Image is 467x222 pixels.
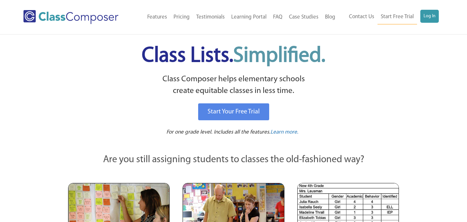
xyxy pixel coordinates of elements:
[270,129,298,135] span: Learn more.
[346,10,377,24] a: Contact Us
[193,10,228,24] a: Testimonials
[233,46,325,67] span: Simplified.
[270,128,298,137] a: Learn more.
[198,103,269,120] a: Start Your Free Trial
[377,10,417,24] a: Start Free Trial
[270,10,286,24] a: FAQ
[133,10,339,24] nav: Header Menu
[166,129,270,135] span: For one grade level. Includes all the features.
[23,10,118,24] img: Class Composer
[208,109,260,115] span: Start Your Free Trial
[339,10,439,24] nav: Header Menu
[420,10,439,23] a: Log In
[170,10,193,24] a: Pricing
[228,10,270,24] a: Learning Portal
[144,10,170,24] a: Features
[68,153,399,167] p: Are you still assigning students to classes the old-fashioned way?
[322,10,339,24] a: Blog
[67,73,400,97] p: Class Composer helps elementary schools create equitable classes in less time.
[286,10,322,24] a: Case Studies
[142,46,325,67] span: Class Lists.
